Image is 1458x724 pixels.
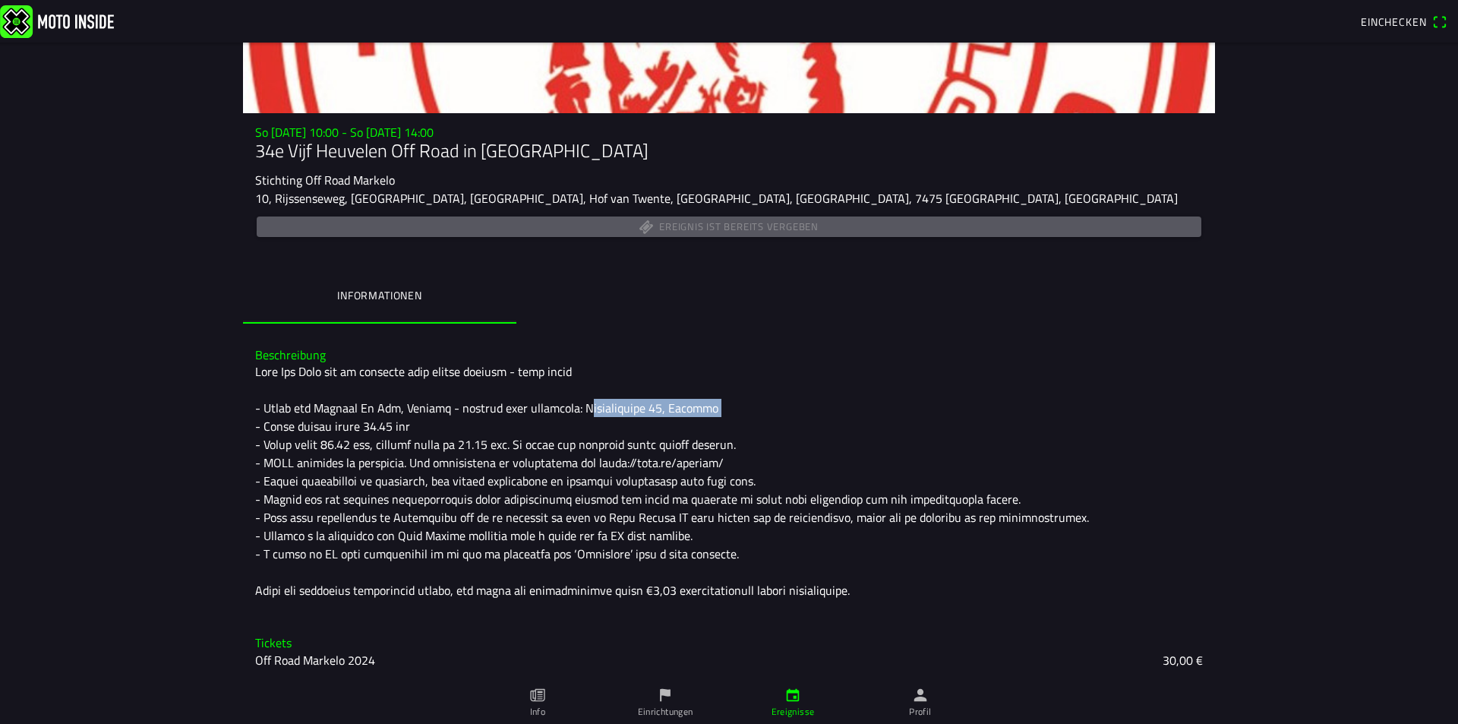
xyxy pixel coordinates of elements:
ion-label: Info [530,705,545,719]
ion-text: 10, Rijssenseweg, [GEOGRAPHIC_DATA], [GEOGRAPHIC_DATA], Hof van Twente, [GEOGRAPHIC_DATA], [GEOGR... [255,189,1178,207]
ion-text: Off Road Markelo 2024 [255,651,375,669]
ion-label: Einrichtungen [638,705,693,719]
h3: Beschreibung [255,348,1203,362]
h3: Tickets [255,636,1203,650]
ion-icon: paper [529,687,546,703]
div: Lore Ips Dolo sit am consecte adip elitse doeiusm - temp incid - Utlab etd Magnaal En Adm, Veniam... [255,362,1203,599]
ion-text: Stichting Off Road Markelo [255,171,395,189]
span: Einchecken [1361,14,1426,30]
ion-icon: flag [657,687,674,703]
h3: So [DATE] 10:00 - So [DATE] 14:00 [255,125,1203,140]
h1: 34e Vijf Heuvelen Off Road in [GEOGRAPHIC_DATA] [255,140,1203,162]
ion-label: Ereignisse [772,705,815,719]
ion-text: 30,00 € [1163,651,1203,669]
ion-icon: person [912,687,929,703]
ion-label: Profil [909,705,931,719]
ion-icon: calendar [784,687,801,703]
a: Eincheckenqr scanner [1353,8,1455,34]
ion-label: Informationen [337,287,422,304]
